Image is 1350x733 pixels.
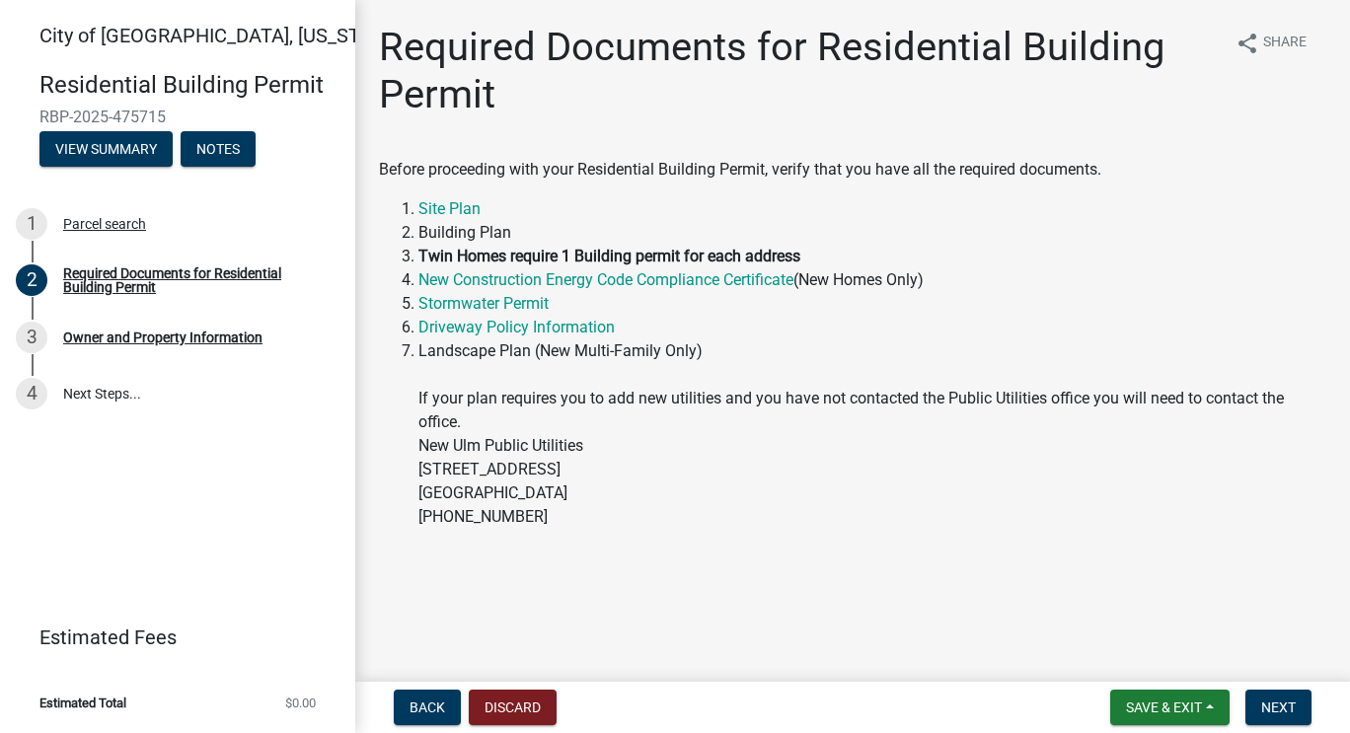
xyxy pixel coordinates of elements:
[418,199,481,218] a: Site Plan
[418,247,800,265] strong: Twin Homes require 1 Building permit for each address
[418,221,1326,245] li: Building Plan
[379,158,1326,182] p: Before proceeding with your Residential Building Permit, verify that you have all the required do...
[1245,690,1312,725] button: Next
[39,131,173,167] button: View Summary
[181,131,256,167] button: Notes
[39,24,399,47] span: City of [GEOGRAPHIC_DATA], [US_STATE]
[16,264,47,296] div: 2
[63,330,262,344] div: Owner and Property Information
[418,339,1326,552] li: Landscape Plan (New Multi-Family Only) If your plan requires you to add new utilities and you hav...
[16,378,47,409] div: 4
[394,690,461,725] button: Back
[1261,699,1296,715] span: Next
[379,24,1220,118] h1: Required Documents for Residential Building Permit
[16,322,47,353] div: 3
[39,696,126,709] span: Estimated Total
[1236,32,1259,55] i: share
[469,690,557,725] button: Discard
[1110,690,1230,725] button: Save & Exit
[418,270,793,289] a: New Construction Energy Code Compliance Certificate
[39,142,173,158] wm-modal-confirm: Summary
[39,71,339,100] h4: Residential Building Permit
[418,268,1326,292] li: (New Homes Only)
[16,208,47,240] div: 1
[39,108,316,126] span: RBP-2025-475715
[1263,32,1307,55] span: Share
[1126,699,1202,715] span: Save & Exit
[1220,24,1322,62] button: shareShare
[418,318,615,336] a: Driveway Policy Information
[285,696,316,709] span: $0.00
[63,266,324,294] div: Required Documents for Residential Building Permit
[410,699,445,715] span: Back
[63,217,146,231] div: Parcel search
[181,142,256,158] wm-modal-confirm: Notes
[16,618,324,657] a: Estimated Fees
[418,294,549,313] a: Stormwater Permit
